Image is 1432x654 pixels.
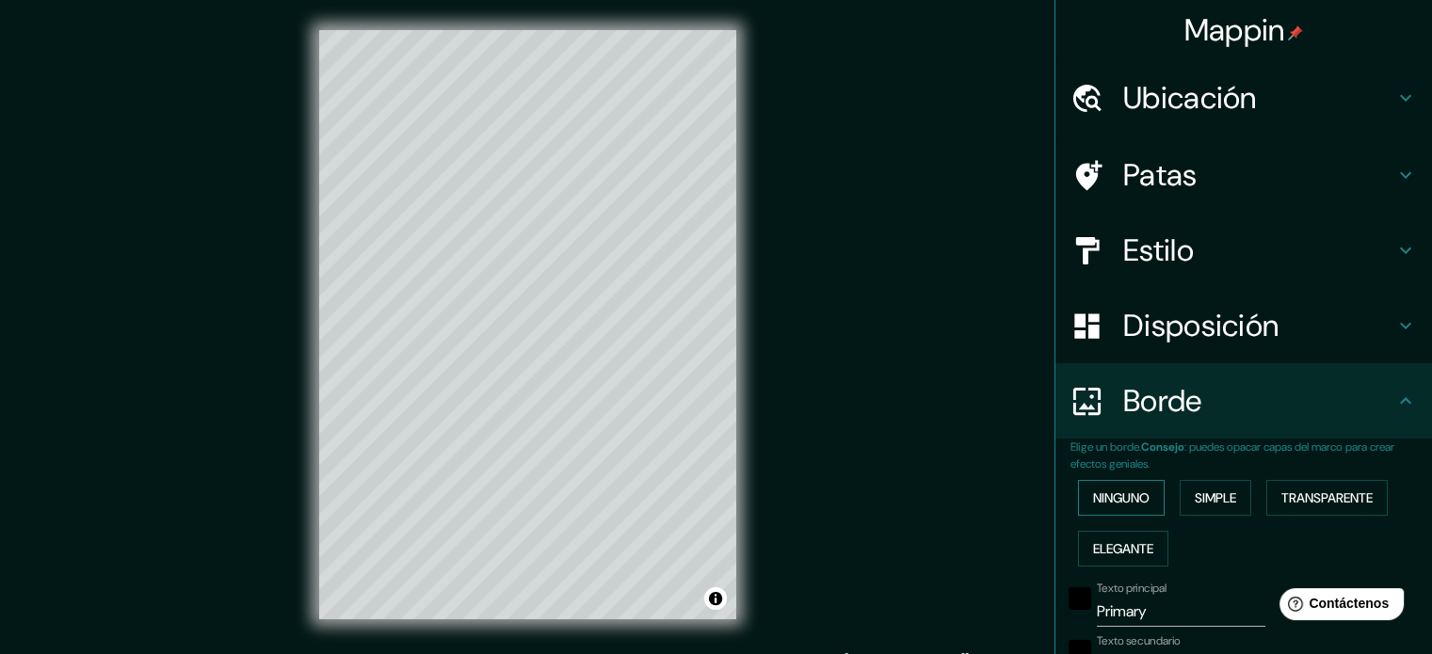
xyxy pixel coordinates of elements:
[1070,439,1394,471] font: : puedes opacar capas del marco para crear efectos geniales.
[1281,489,1373,506] font: Transparente
[1180,480,1251,516] button: Simple
[1266,480,1388,516] button: Transparente
[1123,78,1257,118] font: Ubicación
[1055,137,1432,213] div: Patas
[1097,633,1181,648] font: Texto secundario
[1141,439,1184,455] font: Consejo
[1264,581,1411,633] iframe: Lanzador de widgets de ayuda
[1123,381,1202,421] font: Borde
[1055,213,1432,288] div: Estilo
[1184,10,1285,50] font: Mappin
[1093,489,1150,506] font: Ninguno
[1055,60,1432,136] div: Ubicación
[1078,531,1168,566] button: Elegante
[1097,581,1167,596] font: Texto principal
[1123,231,1194,270] font: Estilo
[1123,306,1279,345] font: Disposición
[1093,540,1153,557] font: Elegante
[1055,363,1432,439] div: Borde
[704,587,727,610] button: Activar o desactivar atribución
[1069,587,1091,610] button: negro
[1123,155,1198,195] font: Patas
[1070,439,1141,455] font: Elige un borde.
[1078,480,1165,516] button: Ninguno
[1288,25,1303,40] img: pin-icon.png
[1195,489,1236,506] font: Simple
[1055,288,1432,363] div: Disposición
